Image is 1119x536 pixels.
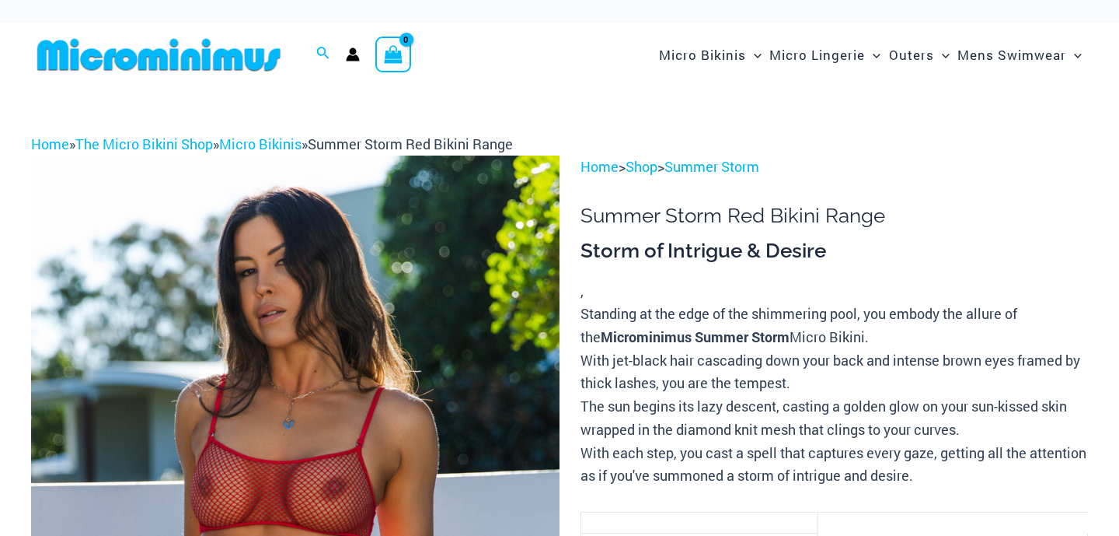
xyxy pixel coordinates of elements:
a: Search icon link [316,44,330,65]
a: Summer Storm [664,157,759,176]
span: Outers [889,35,934,75]
p: Standing at the edge of the shimmering pool, you embody the allure of the Micro Bikini. With jet-... [580,303,1088,488]
span: Micro Bikinis [659,35,746,75]
b: Microminimus Summer Storm [601,328,790,346]
nav: Site Navigation [653,29,1088,81]
span: Micro Lingerie [769,35,865,75]
span: Menu Toggle [934,35,950,75]
a: Home [580,157,619,176]
a: Shop [626,157,657,176]
a: OutersMenu ToggleMenu Toggle [885,31,953,79]
a: View Shopping Cart, empty [375,37,411,72]
a: Mens SwimwearMenu ToggleMenu Toggle [953,31,1086,79]
a: The Micro Bikini Shop [75,135,213,153]
a: Home [31,135,69,153]
div: , [580,238,1088,488]
a: Micro LingerieMenu ToggleMenu Toggle [765,31,884,79]
span: Mens Swimwear [957,35,1066,75]
img: MM SHOP LOGO FLAT [31,37,287,72]
span: Summer Storm Red Bikini Range [308,135,513,153]
span: » » » [31,135,513,153]
span: Menu Toggle [865,35,880,75]
span: Menu Toggle [746,35,762,75]
h1: Summer Storm Red Bikini Range [580,204,1088,228]
p: > > [580,156,1088,179]
a: Account icon link [346,47,360,61]
span: Menu Toggle [1066,35,1082,75]
a: Micro BikinisMenu ToggleMenu Toggle [655,31,765,79]
a: Micro Bikinis [219,135,302,153]
h3: Storm of Intrigue & Desire [580,238,1088,264]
